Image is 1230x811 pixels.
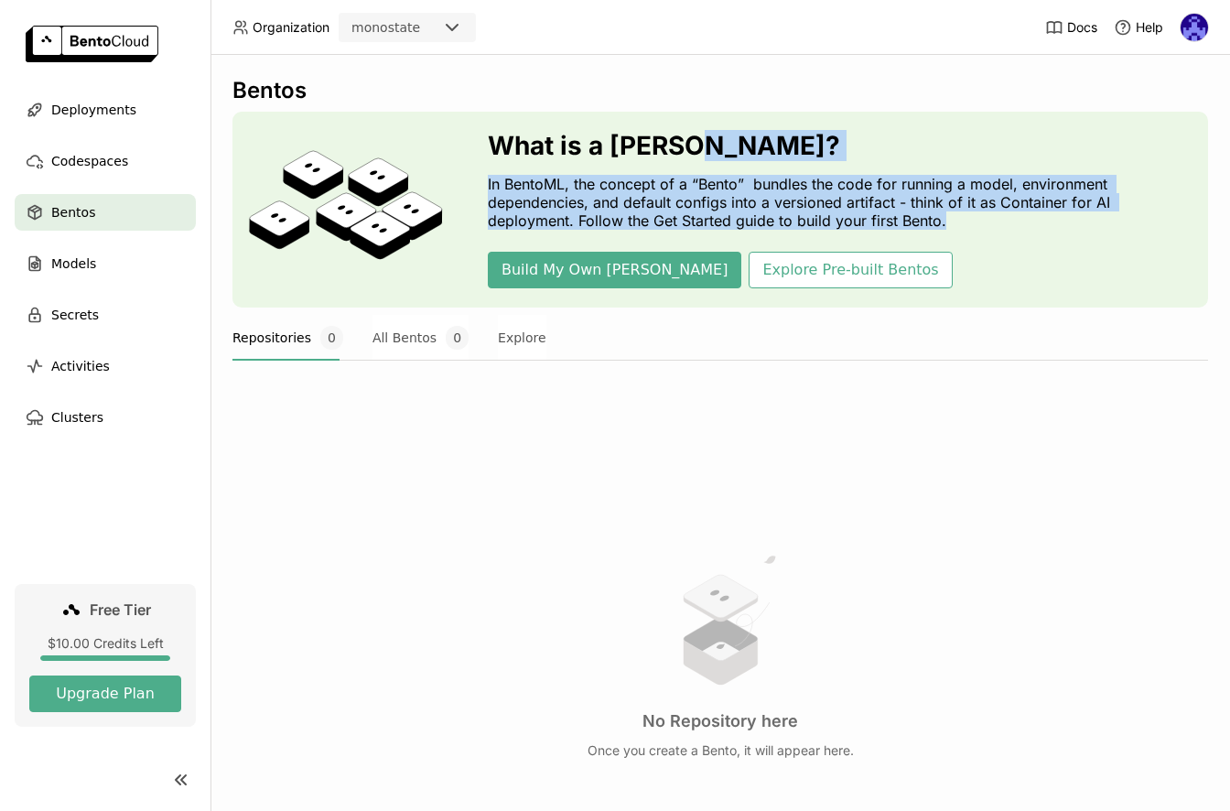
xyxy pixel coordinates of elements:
span: Help [1136,19,1163,36]
a: Codespaces [15,143,196,179]
a: Docs [1045,18,1097,37]
a: Models [15,245,196,282]
img: no results [652,551,789,689]
h3: No Repository here [642,711,798,731]
button: All Bentos [372,315,469,361]
p: Once you create a Bento, it will appear here. [588,742,854,759]
div: Help [1114,18,1163,37]
div: Bentos [232,77,1208,104]
a: Secrets [15,297,196,333]
button: Explore Pre-built Bentos [749,252,952,288]
button: Upgrade Plan [29,676,181,712]
button: Build My Own [PERSON_NAME] [488,252,741,288]
span: Secrets [51,304,99,326]
span: Clusters [51,406,103,428]
span: 0 [446,326,469,350]
span: Deployments [51,99,136,121]
span: Codespaces [51,150,128,172]
img: Andrew correa [1181,14,1208,41]
p: In BentoML, the concept of a “Bento” bundles the code for running a model, environment dependenci... [488,175,1193,230]
img: cover onboarding [247,149,444,270]
span: Free Tier [90,600,151,619]
a: Clusters [15,399,196,436]
a: Free Tier$10.00 Credits LeftUpgrade Plan [15,584,196,727]
button: Explore [498,315,546,361]
div: monostate [351,18,420,37]
span: Models [51,253,96,275]
span: Bentos [51,201,95,223]
a: Bentos [15,194,196,231]
button: Repositories [232,315,343,361]
span: Docs [1067,19,1097,36]
img: logo [26,26,158,62]
span: Organization [253,19,329,36]
h3: What is a [PERSON_NAME]? [488,131,1193,160]
div: $10.00 Credits Left [29,635,181,652]
input: Selected monostate. [422,19,424,38]
a: Deployments [15,92,196,128]
a: Activities [15,348,196,384]
span: Activities [51,355,110,377]
span: 0 [320,326,343,350]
